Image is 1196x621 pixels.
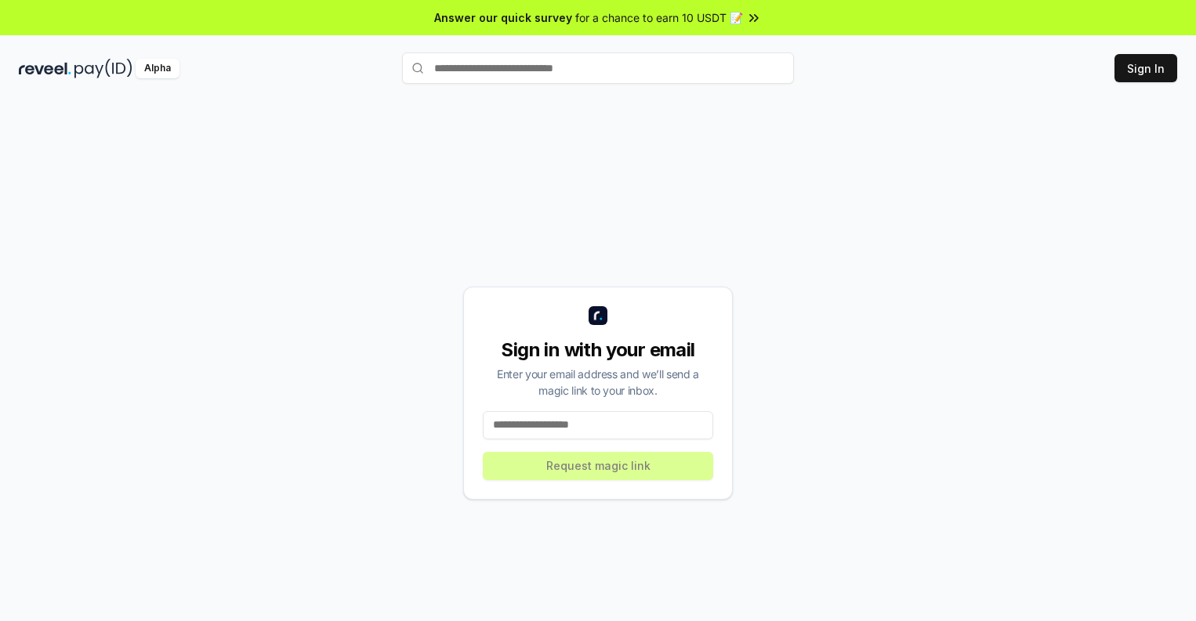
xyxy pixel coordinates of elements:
[19,59,71,78] img: reveel_dark
[434,9,572,26] span: Answer our quick survey
[74,59,132,78] img: pay_id
[136,59,179,78] div: Alpha
[575,9,743,26] span: for a chance to earn 10 USDT 📝
[589,306,607,325] img: logo_small
[483,366,713,399] div: Enter your email address and we’ll send a magic link to your inbox.
[483,338,713,363] div: Sign in with your email
[1114,54,1177,82] button: Sign In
